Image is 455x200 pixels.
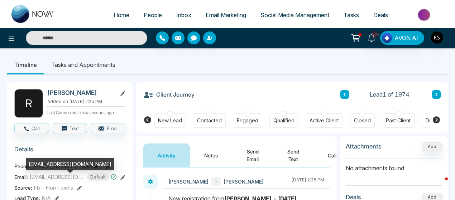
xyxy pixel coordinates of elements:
span: Email Marketing [206,11,246,19]
div: Closed [354,117,371,124]
p: Last Connected: a few seconds ago [47,108,125,116]
span: [PERSON_NAME] [168,178,209,185]
div: Past Client [386,117,411,124]
span: Phone: [14,162,30,170]
button: Add [422,142,442,151]
span: Deals [373,11,388,19]
a: Social Media Management [253,8,336,22]
button: Activity [143,143,190,167]
p: No attachments found [346,158,442,172]
h3: Attachments [346,143,382,150]
span: Home [114,11,129,19]
button: Email [91,123,125,133]
div: Active Client [310,117,339,124]
img: Market-place.gif [399,7,451,23]
iframe: Intercom live chat [431,176,448,193]
div: [EMAIL_ADDRESS][DOMAIN_NAME] [26,158,114,170]
span: [PERSON_NAME] [224,178,264,185]
a: Email Marketing [198,8,253,22]
span: Lead 1 of 1974 [370,90,409,99]
span: Tasks [344,11,359,19]
span: People [144,11,162,19]
span: Inbox [176,11,191,19]
img: Nova CRM Logo [11,5,54,23]
div: Engaged [237,117,258,124]
span: AVON AI [394,34,418,42]
span: Social Media Management [260,11,329,19]
a: People [136,8,169,22]
button: Send Email [232,143,273,167]
div: [DATE] 2:25 PM [291,177,324,186]
h2: [PERSON_NAME] [47,89,114,96]
p: Added on [DATE] 2:25 PM [47,98,125,105]
button: Send Text [273,143,313,167]
span: 10+ [372,31,378,38]
span: Add [422,143,442,149]
button: Notes [190,143,232,167]
div: Qualified [273,117,294,124]
h3: Details [14,146,125,157]
li: Tasks and Appointments [44,55,123,74]
span: Email: [14,173,28,181]
img: User Avatar [431,31,443,44]
span: [EMAIL_ADDRESS][DOMAIN_NAME] [30,173,83,181]
a: Tasks [336,8,366,22]
a: Deals [366,8,395,22]
button: AVON AI [380,31,424,45]
button: Call [313,143,351,167]
div: R [14,89,43,118]
button: Text [53,123,87,133]
h3: Client Journey [143,89,195,100]
a: 10+ [363,31,380,44]
div: New Lead [158,117,182,124]
a: Home [106,8,136,22]
span: Source: [14,184,32,191]
img: Lead Flow [382,33,392,43]
span: Default [87,173,109,181]
button: Call [14,123,49,133]
li: Timeline [7,55,44,74]
a: Inbox [169,8,198,22]
span: Fb - Flori Towns [34,184,73,191]
div: Contacted [197,117,222,124]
